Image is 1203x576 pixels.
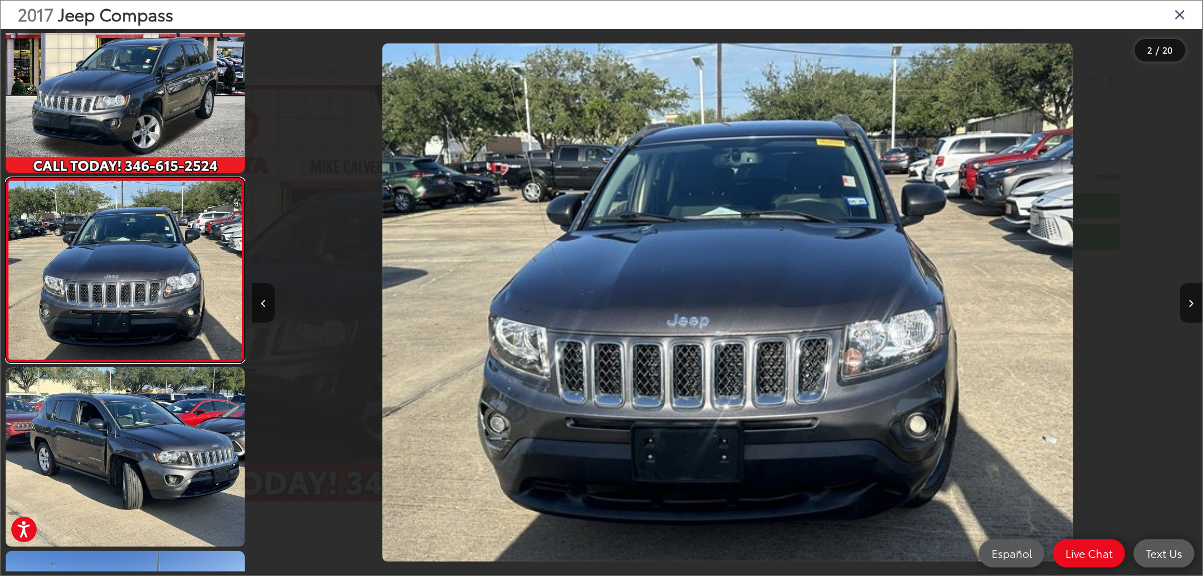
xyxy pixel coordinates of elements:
[253,43,1203,562] div: 2017 Jeep Compass Sport 1
[1174,7,1186,21] i: Close gallery
[6,181,244,360] img: 2017 Jeep Compass Sport
[1053,539,1125,568] a: Live Chat
[1134,539,1195,568] a: Text Us
[252,283,275,323] button: Previous image
[1140,546,1188,560] span: Text Us
[17,2,54,26] span: 2017
[1180,283,1202,323] button: Next image
[3,366,248,549] img: 2017 Jeep Compass Sport
[1148,43,1153,56] span: 2
[1155,46,1161,54] span: /
[986,546,1038,560] span: Español
[58,2,173,26] span: Jeep Compass
[382,43,1073,562] img: 2017 Jeep Compass Sport
[979,539,1045,568] a: Español
[1060,546,1118,560] span: Live Chat
[1163,43,1173,56] span: 20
